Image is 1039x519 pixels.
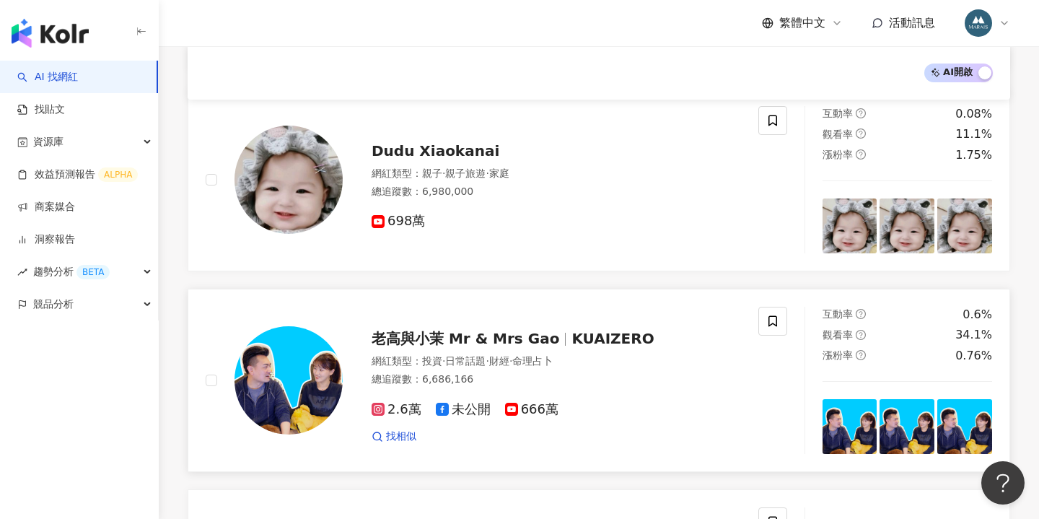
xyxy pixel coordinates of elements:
[823,308,853,320] span: 互動率
[17,232,75,247] a: 洞察報告
[937,399,992,454] img: post-image
[372,372,741,387] div: 總追蹤數 ： 6,686,166
[779,15,825,31] span: 繁體中文
[889,16,935,30] span: 活動訊息
[372,402,421,417] span: 2.6萬
[33,256,110,288] span: 趨勢分析
[436,402,491,417] span: 未公開
[856,108,866,118] span: question-circle
[234,326,343,435] img: KOL Avatar
[937,199,992,253] img: post-image
[823,349,853,361] span: 漲粉率
[955,327,992,343] div: 34.1%
[505,402,558,417] span: 666萬
[880,199,934,253] img: post-image
[823,199,877,253] img: post-image
[955,147,992,163] div: 1.75%
[509,355,512,367] span: ·
[442,167,445,179] span: ·
[17,200,75,214] a: 商案媒合
[372,142,499,160] span: Dudu Xiaokanai
[17,103,65,117] a: 找貼文
[489,355,509,367] span: 財經
[372,429,416,444] a: 找相似
[445,167,486,179] span: 親子旅遊
[76,265,110,279] div: BETA
[981,461,1025,505] iframe: Help Scout Beacon - Open
[880,399,934,454] img: post-image
[17,70,78,84] a: searchAI 找網紅
[955,106,992,122] div: 0.08%
[372,185,741,199] div: 總追蹤數 ： 6,980,000
[33,126,63,158] span: 資源庫
[234,126,343,234] img: KOL Avatar
[372,167,741,181] div: 網紅類型 ：
[489,167,509,179] span: 家庭
[17,267,27,277] span: rise
[955,348,992,364] div: 0.76%
[823,108,853,119] span: 互動率
[372,214,425,229] span: 698萬
[372,354,741,369] div: 網紅類型 ：
[823,329,853,341] span: 觀看率
[856,309,866,319] span: question-circle
[486,167,488,179] span: ·
[963,307,992,323] div: 0.6%
[823,149,853,160] span: 漲粉率
[12,19,89,48] img: logo
[856,350,866,360] span: question-circle
[442,355,445,367] span: ·
[571,330,654,347] span: KUAIZERO
[422,355,442,367] span: 投資
[856,330,866,340] span: question-circle
[17,167,138,182] a: 效益預測報告ALPHA
[486,355,488,367] span: ·
[856,149,866,160] span: question-circle
[823,128,853,140] span: 觀看率
[188,88,1010,271] a: KOL AvatarDudu Xiaokanai網紅類型：親子·親子旅遊·家庭總追蹤數：6,980,000698萬互動率question-circle0.08%觀看率question-circl...
[372,330,559,347] span: 老高與小茉 Mr & Mrs Gao
[445,355,486,367] span: 日常話題
[955,126,992,142] div: 11.1%
[512,355,553,367] span: 命理占卜
[823,399,877,454] img: post-image
[422,167,442,179] span: 親子
[33,288,74,320] span: 競品分析
[856,128,866,139] span: question-circle
[188,289,1010,472] a: KOL Avatar老高與小茉 Mr & Mrs GaoKUAIZERO網紅類型：投資·日常話題·財經·命理占卜總追蹤數：6,686,1662.6萬未公開666萬找相似互動率question-c...
[386,429,416,444] span: 找相似
[965,9,992,37] img: 358735463_652854033541749_1509380869568117342_n.jpg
